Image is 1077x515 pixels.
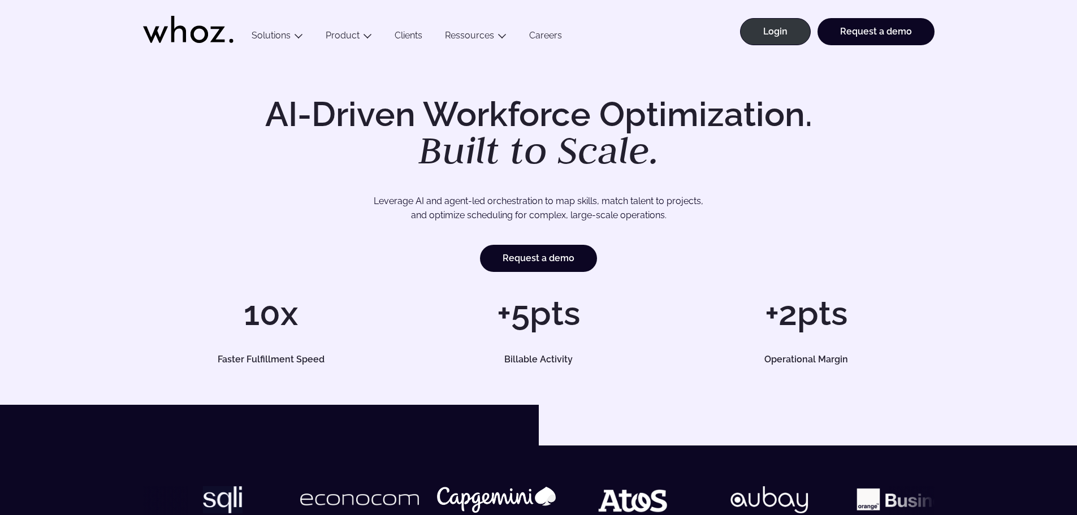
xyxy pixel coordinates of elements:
button: Product [314,30,383,45]
button: Ressources [434,30,518,45]
h5: Billable Activity [423,355,654,364]
a: Product [326,30,360,41]
p: Leverage AI and agent-led orchestration to map skills, match talent to projects, and optimize sch... [183,194,895,223]
a: Careers [518,30,573,45]
h1: AI-Driven Workforce Optimization. [249,97,828,170]
h1: +2pts [678,296,934,330]
button: Solutions [240,30,314,45]
a: Ressources [445,30,494,41]
h5: Operational Margin [691,355,922,364]
a: Request a demo [818,18,935,45]
a: Clients [383,30,434,45]
em: Built to Scale. [418,125,659,175]
a: Request a demo [480,245,597,272]
h1: 10x [143,296,399,330]
h1: +5pts [410,296,667,330]
h5: Faster Fulfillment Speed [155,355,386,364]
a: Login [740,18,811,45]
